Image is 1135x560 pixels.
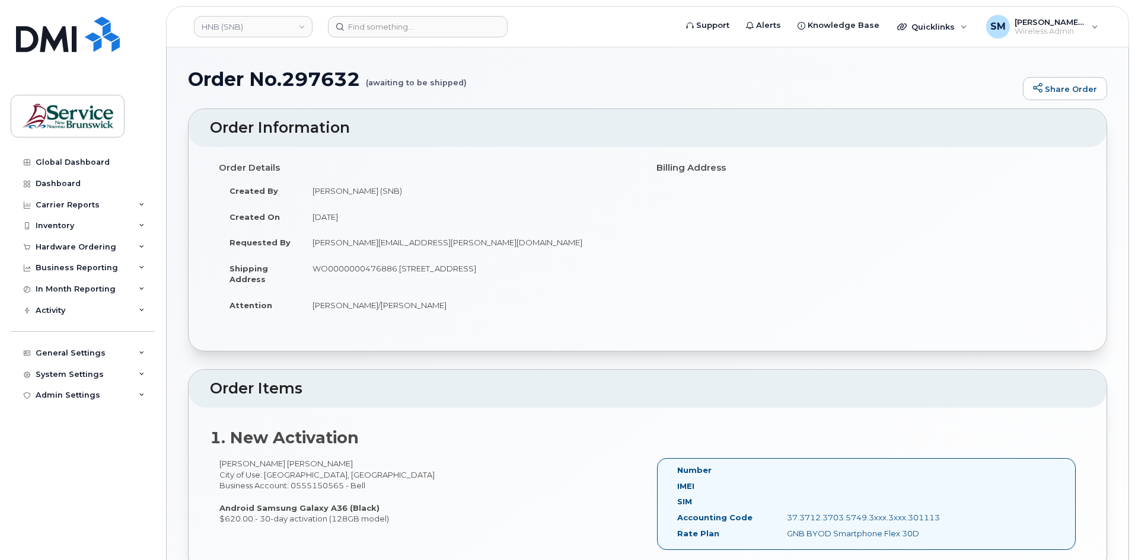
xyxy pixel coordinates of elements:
[302,229,639,255] td: [PERSON_NAME][EMAIL_ADDRESS][PERSON_NAME][DOMAIN_NAME]
[302,255,639,292] td: WO0000000476886 [STREET_ADDRESS]
[778,528,932,539] div: GNB BYOD Smartphone Flex 30D
[677,512,753,523] label: Accounting Code
[210,380,1085,397] h2: Order Items
[210,428,359,447] strong: 1. New Activation
[656,163,1076,173] h4: Billing Address
[229,238,291,247] strong: Requested By
[229,186,278,196] strong: Created By
[188,69,1017,89] h1: Order No.297632
[229,300,272,310] strong: Attention
[677,465,712,476] label: Number
[302,292,639,318] td: [PERSON_NAME]/[PERSON_NAME]
[677,481,694,492] label: IMEI
[219,503,380,513] strong: Android Samsung Galaxy A36 (Black)
[210,120,1085,136] h2: Order Information
[677,528,719,539] label: Rate Plan
[229,264,268,284] strong: Shipping Address
[302,204,639,230] td: [DATE]
[366,69,467,87] small: (awaiting to be shipped)
[210,458,648,524] div: [PERSON_NAME] [PERSON_NAME] City of Use: [GEOGRAPHIC_DATA], [GEOGRAPHIC_DATA] Business Account: 0...
[1023,77,1107,101] a: Share Order
[302,178,639,204] td: [PERSON_NAME] (SNB)
[778,512,932,523] div: 37.3712.3703.5749.3xxx.3xxx.301113
[219,163,639,173] h4: Order Details
[677,496,692,507] label: SIM
[229,212,280,222] strong: Created On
